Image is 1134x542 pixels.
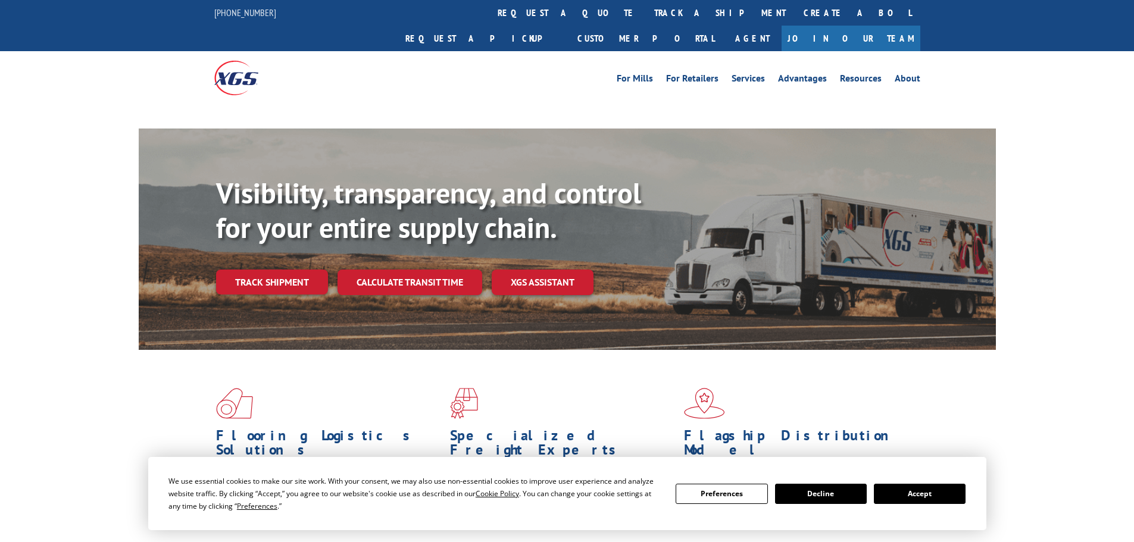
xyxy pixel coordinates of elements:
[666,74,718,87] a: For Retailers
[874,484,966,504] button: Accept
[676,484,767,504] button: Preferences
[148,457,986,530] div: Cookie Consent Prompt
[214,7,276,18] a: [PHONE_NUMBER]
[216,174,641,246] b: Visibility, transparency, and control for your entire supply chain.
[778,74,827,87] a: Advantages
[617,74,653,87] a: For Mills
[782,26,920,51] a: Join Our Team
[732,74,765,87] a: Services
[684,388,725,419] img: xgs-icon-flagship-distribution-model-red
[723,26,782,51] a: Agent
[237,501,277,511] span: Preferences
[568,26,723,51] a: Customer Portal
[840,74,882,87] a: Resources
[684,428,909,463] h1: Flagship Distribution Model
[895,74,920,87] a: About
[338,270,482,295] a: Calculate transit time
[450,428,675,463] h1: Specialized Freight Experts
[396,26,568,51] a: Request a pickup
[216,428,441,463] h1: Flooring Logistics Solutions
[216,388,253,419] img: xgs-icon-total-supply-chain-intelligence-red
[775,484,867,504] button: Decline
[492,270,593,295] a: XGS ASSISTANT
[450,388,478,419] img: xgs-icon-focused-on-flooring-red
[168,475,661,512] div: We use essential cookies to make our site work. With your consent, we may also use non-essential ...
[216,270,328,295] a: Track shipment
[476,488,519,499] span: Cookie Policy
